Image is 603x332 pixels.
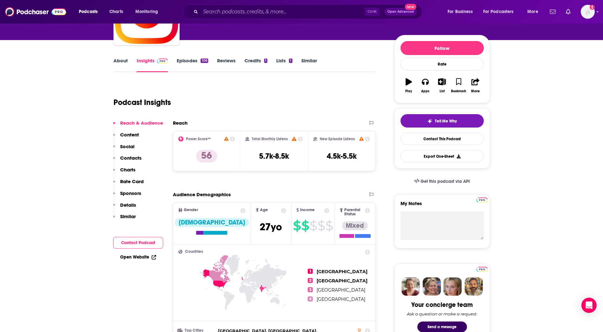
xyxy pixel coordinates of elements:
[113,190,141,202] button: Sponsors
[5,6,66,18] img: Podchaser - Follow, Share and Rate Podcasts
[74,7,106,17] button: open menu
[113,58,128,72] a: About
[301,221,309,231] span: $
[79,7,98,16] span: Podcasts
[405,89,412,93] div: Play
[184,208,198,212] span: Gender
[467,74,483,97] button: Share
[427,119,432,124] img: tell me why sparkle
[120,132,139,138] p: Content
[113,167,135,178] button: Charts
[276,58,292,72] a: Lists1
[344,208,364,216] span: Parental Status
[401,200,484,211] label: My Notes
[317,296,365,302] a: [GEOGRAPHIC_DATA]
[120,155,141,161] p: Contacts
[201,59,208,63] div: 106
[252,137,288,141] h2: Total Monthly Listens
[120,143,134,149] p: Social
[293,221,333,231] a: $$$$$
[471,89,480,93] div: Share
[113,202,136,214] button: Details
[450,74,467,97] button: Bookmark
[411,301,473,309] div: Your concierge team
[260,221,282,233] span: 27 yo
[590,5,595,10] svg: Add a profile image
[317,269,367,274] a: [GEOGRAPHIC_DATA]
[365,8,380,16] span: Ctrl K
[434,74,450,97] button: List
[581,5,595,19] img: User Profile
[401,114,484,128] button: tell me why sparkleTell Me Why
[448,7,473,16] span: For Business
[201,7,365,17] input: Search podcasts, credits, & more...
[342,221,368,230] div: Mixed
[173,191,231,197] h2: Audience Demographics
[317,287,365,293] a: [GEOGRAPHIC_DATA]
[120,254,156,260] a: Open Website
[421,89,429,93] div: Apps
[407,311,477,316] div: Ask a question or make a request.
[440,89,445,93] div: List
[527,7,538,16] span: More
[113,132,139,143] button: Content
[401,74,417,97] button: Play
[259,151,289,161] h3: 5.7k-8.5k
[581,5,595,19] button: Show profile menu
[308,269,313,274] span: 1
[289,59,292,63] div: 1
[113,213,136,225] button: Similar
[401,277,420,296] img: Sydney Profile
[451,89,466,93] div: Bookmark
[189,4,428,19] div: Search podcasts, credits, & more...
[301,58,317,72] a: Similar
[476,266,488,272] a: Pro website
[196,150,217,163] p: 56
[483,7,514,16] span: For Podcasters
[385,8,417,16] button: Open AdvancedNew
[113,143,134,155] button: Social
[185,250,203,254] span: Countries
[422,277,441,296] img: Barbara Profile
[137,58,168,72] a: InsightsPodchaser Pro
[401,150,484,163] button: Export One-Sheet
[547,6,558,17] a: Show notifications dropdown
[109,7,123,16] span: Charts
[113,178,144,190] button: Rate Card
[175,218,249,235] a: [DEMOGRAPHIC_DATA]
[339,221,371,238] a: Mixed
[120,120,163,126] p: Reach & Audience
[120,190,141,196] p: Sponsors
[120,213,136,219] p: Similar
[476,197,488,203] a: Pro website
[120,178,144,184] p: Rate Card
[131,7,166,17] button: open menu
[175,218,249,227] div: [DEMOGRAPHIC_DATA]
[523,7,546,17] button: open menu
[476,197,488,203] img: Podchaser Pro
[113,237,163,249] button: Contact Podcast
[244,58,267,72] a: Credits1
[173,120,188,126] h2: Reach
[113,120,163,132] button: Reach & Audience
[120,167,135,173] p: Charts
[443,7,481,17] button: open menu
[325,221,333,231] span: $
[327,151,357,161] h3: 4.5k-5.5k
[421,179,470,184] span: Get this podcast via API
[318,221,325,231] span: $
[401,41,484,55] button: Follow
[387,10,414,13] span: Open Advanced
[563,6,573,17] a: Show notifications dropdown
[293,221,301,231] span: $
[443,277,462,296] img: Jules Profile
[217,58,236,72] a: Reviews
[479,7,523,17] button: open menu
[417,74,434,97] button: Apps
[177,58,208,72] a: Episodes106
[405,4,416,10] span: New
[581,5,595,19] span: Logged in as amooers
[260,208,268,212] span: Age
[310,221,317,231] span: $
